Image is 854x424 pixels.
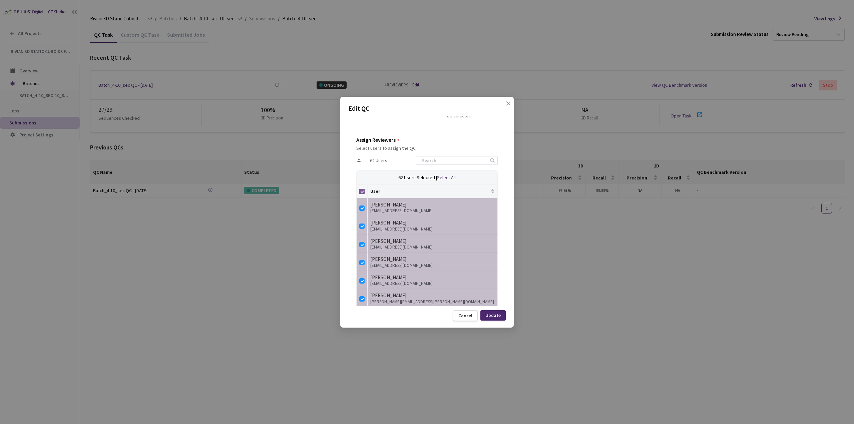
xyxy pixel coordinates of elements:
[370,255,495,263] div: [PERSON_NAME]
[437,174,456,180] span: Select All
[370,227,495,232] div: [EMAIL_ADDRESS][DOMAIN_NAME]
[370,281,495,286] div: [EMAIL_ADDRESS][DOMAIN_NAME]
[370,300,495,304] div: [PERSON_NAME][EMAIL_ADDRESS][PERSON_NAME][DOMAIN_NAME]
[499,101,510,111] button: Close
[458,313,472,318] div: Cancel
[485,313,501,318] div: Update
[370,188,489,194] span: User
[348,103,506,113] p: Edit QC
[356,137,396,143] div: Assign Reviewers
[370,237,495,245] div: [PERSON_NAME]
[370,158,387,163] span: 62 Users
[370,245,495,250] div: [EMAIL_ADDRESS][DOMAIN_NAME]
[368,185,498,198] th: User
[370,274,495,282] div: [PERSON_NAME]
[356,145,498,151] div: Select users to assign the QC
[370,292,495,300] div: [PERSON_NAME]
[398,174,437,180] span: 62 Users Selected |
[370,208,495,213] div: [EMAIL_ADDRESS][DOMAIN_NAME]
[370,201,495,209] div: [PERSON_NAME]
[370,219,495,227] div: [PERSON_NAME]
[506,101,511,119] span: close
[370,263,495,268] div: [EMAIL_ADDRESS][DOMAIN_NAME]
[418,156,489,164] input: Search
